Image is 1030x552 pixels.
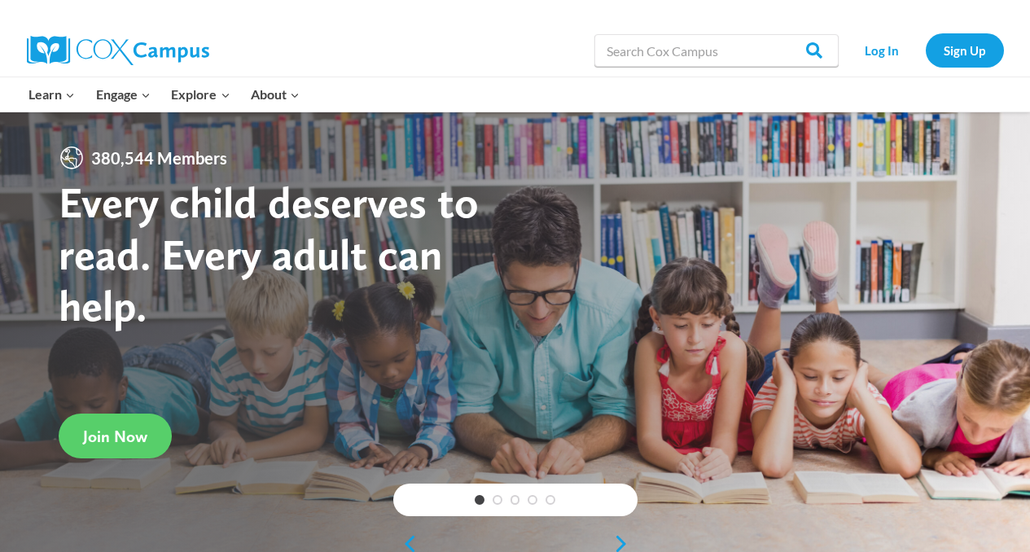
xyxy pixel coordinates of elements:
[493,495,502,505] a: 2
[59,176,479,331] strong: Every child deserves to read. Every adult can help.
[27,36,209,65] img: Cox Campus
[96,84,151,105] span: Engage
[251,84,300,105] span: About
[171,84,230,105] span: Explore
[475,495,484,505] a: 1
[28,84,75,105] span: Learn
[59,414,172,458] a: Join Now
[594,34,839,67] input: Search Cox Campus
[85,145,234,171] span: 380,544 Members
[847,33,918,67] a: Log In
[511,495,520,505] a: 3
[546,495,555,505] a: 5
[528,495,537,505] a: 4
[926,33,1004,67] a: Sign Up
[847,33,1004,67] nav: Secondary Navigation
[19,77,310,112] nav: Primary Navigation
[83,427,147,446] span: Join Now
